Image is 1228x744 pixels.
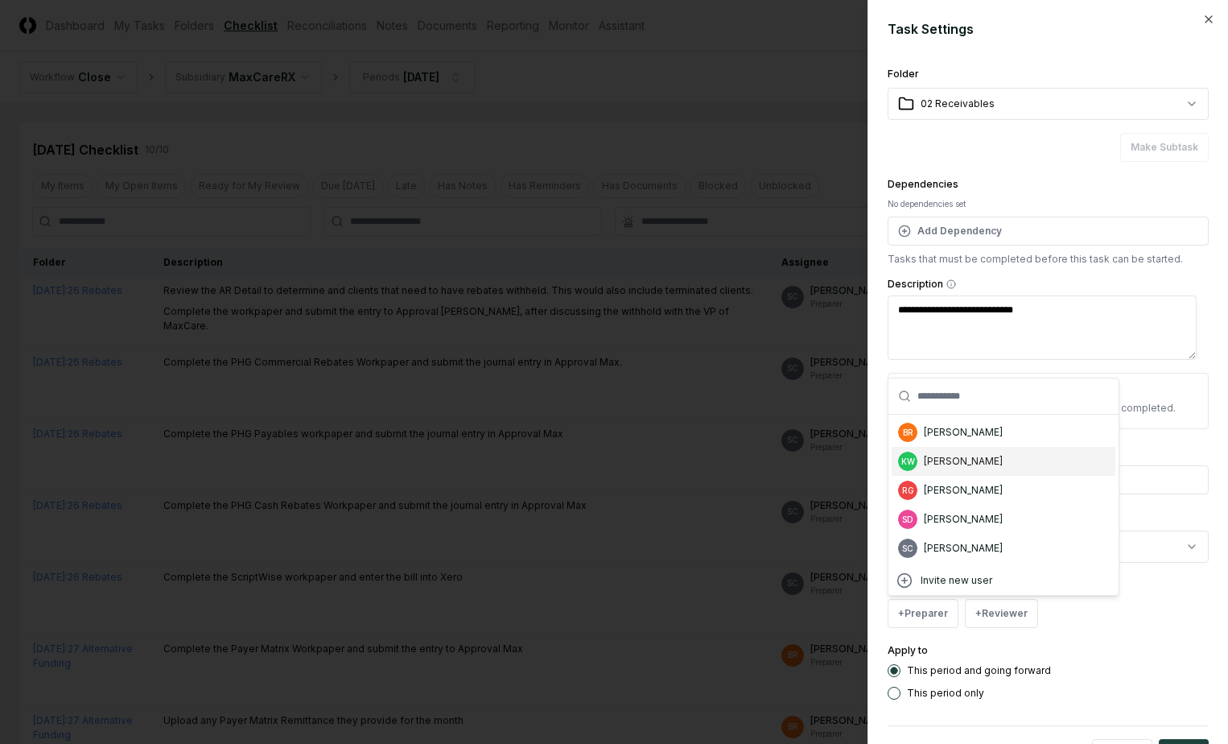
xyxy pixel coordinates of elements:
[924,541,1003,556] div: [PERSON_NAME]
[888,415,1119,595] div: Suggestions
[924,454,1003,469] div: [PERSON_NAME]
[903,427,913,439] span: BR
[888,644,928,656] label: Apply to
[888,68,919,80] label: Folder
[888,279,1209,289] label: Description
[924,425,1003,440] div: [PERSON_NAME]
[902,543,913,555] span: SC
[907,688,984,698] label: This period only
[888,599,958,628] button: +Preparer
[965,599,1038,628] button: +Reviewer
[902,514,913,526] span: SD
[901,456,915,468] span: KW
[888,198,1209,210] div: No dependencies set
[888,217,1209,246] button: Add Dependency
[895,571,1112,590] a: Invite new user
[888,178,958,190] label: Dependencies
[902,485,914,497] span: RG
[907,666,1051,676] label: This period and going forward
[888,19,1209,39] h2: Task Settings
[888,252,1209,267] p: Tasks that must be completed before this task can be started.
[924,512,1003,527] div: [PERSON_NAME]
[924,483,1003,498] div: [PERSON_NAME]
[946,279,956,289] button: Description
